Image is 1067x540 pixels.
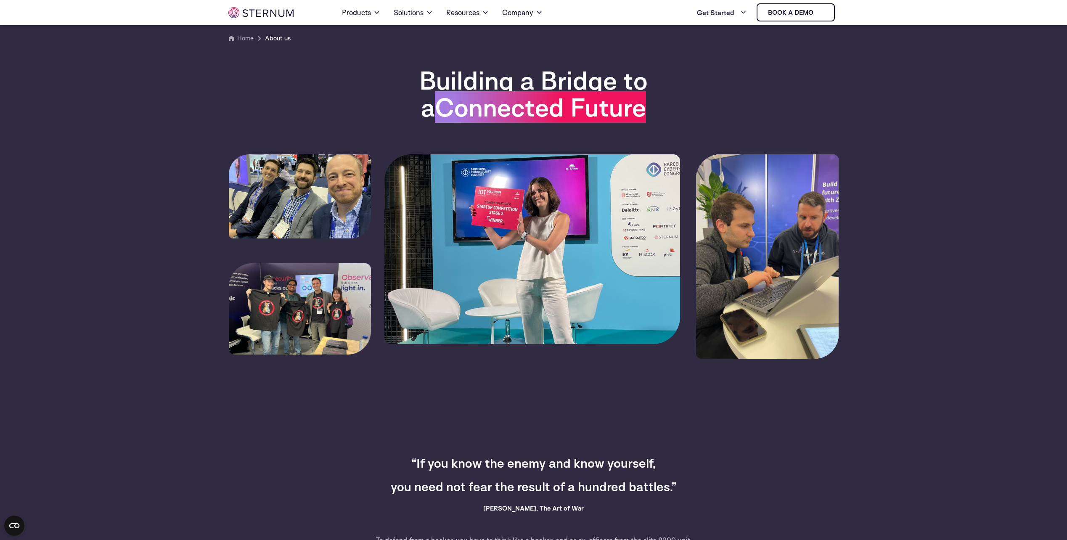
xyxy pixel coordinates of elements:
a: Company [502,1,543,24]
a: Solutions [394,1,433,24]
h1: Building a Bridge to a [371,67,696,121]
span: About us [265,33,291,43]
img: sternum-zephyr [696,154,839,359]
a: Book a demo [757,3,835,21]
img: sternum iot [817,9,823,16]
a: Resources [446,1,489,24]
h3: “If you know the enemy and know yourself, you need not fear the result of a hundred battles.” [371,451,696,498]
a: Home [237,34,254,42]
a: Products [342,1,380,24]
button: Open CMP widget [4,516,24,536]
img: sternum iot [228,7,294,18]
a: Get Started [697,4,747,21]
h6: [PERSON_NAME], The Art of War [371,503,696,514]
span: Connected Future [435,91,646,123]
